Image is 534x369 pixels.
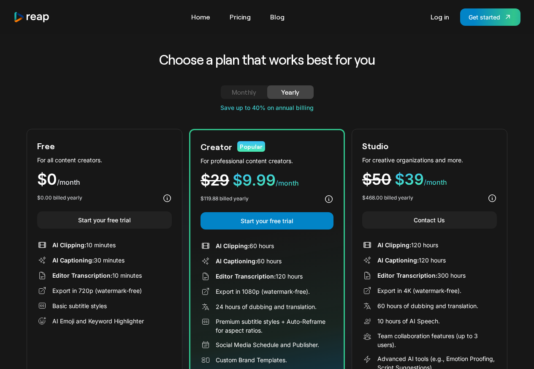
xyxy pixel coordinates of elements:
span: AI Captioning: [216,257,257,265]
div: Custom Brand Templates. [216,355,287,364]
span: AI Clipping: [52,241,86,249]
div: $0.00 billed yearly [37,194,82,202]
span: AI Captioning: [377,257,419,264]
div: Free [37,139,55,152]
div: Monthly [231,87,257,97]
div: Save up to 40% on annual billing [27,103,507,112]
span: AI Captioning: [52,257,94,264]
div: 24 hours of dubbing and translation. [216,302,317,311]
div: Studio [362,139,388,152]
div: AI Emoji and Keyword Highlighter [52,317,144,325]
div: 10 minutes [52,241,116,249]
div: 120 hours [377,241,438,249]
div: 60 hours of dubbing and translation. [377,301,478,310]
a: Start your free trial [37,211,172,229]
span: $50 [362,170,391,189]
div: Social Media Schedule and Publisher. [216,340,319,349]
a: Home [187,10,214,24]
div: Export in 1080p (watermark-free). [216,287,310,296]
div: For creative organizations and more. [362,156,497,164]
span: AI Clipping: [377,241,411,249]
span: AI Clipping: [216,242,249,249]
div: 30 minutes [52,256,125,265]
a: Get started [460,8,520,26]
span: $39 [395,170,424,189]
a: Blog [266,10,289,24]
div: Creator [201,140,232,153]
span: /month [276,179,299,187]
div: Get started [469,13,500,22]
div: Team collaboration features (up to 3 users). [377,331,497,349]
span: $29 [201,171,229,189]
div: 120 hours [216,272,303,281]
a: Log in [426,10,453,24]
div: Premium subtitle styles + Auto-Reframe for aspect ratios. [216,317,333,335]
div: For professional content creators. [201,156,333,165]
div: $119.88 billed yearly [201,195,249,202]
div: 60 hours [216,257,282,265]
div: 120 hours [377,256,446,265]
a: Pricing [225,10,255,24]
div: 10 minutes [52,271,142,280]
div: 300 hours [377,271,466,280]
a: Contact Us [362,211,497,229]
a: home [14,11,50,23]
div: Export in 720p (watermark-free) [52,286,142,295]
span: /month [424,178,447,186]
div: Yearly [277,87,304,97]
span: $9.99 [233,171,276,189]
h2: Choose a plan that works best for you [93,51,441,68]
span: Editor Transcription: [377,272,437,279]
div: 60 hours [216,241,274,250]
div: Basic subtitle styles [52,301,107,310]
div: Popular [237,141,265,152]
a: Start your free trial [201,212,333,230]
div: 10 hours of AI Speech. [377,317,440,325]
span: Editor Transcription: [52,272,112,279]
span: /month [57,178,80,186]
div: $0 [37,172,172,187]
div: Export in 4K (watermark-free). [377,286,461,295]
div: For all content creators. [37,156,172,164]
span: Editor Transcription: [216,273,276,280]
div: $468.00 billed yearly [362,194,413,202]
